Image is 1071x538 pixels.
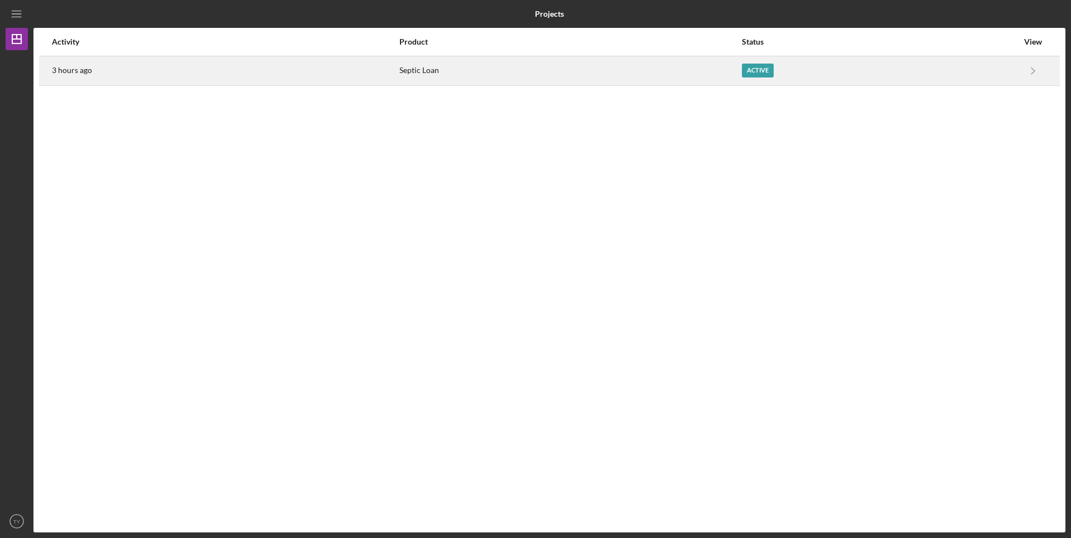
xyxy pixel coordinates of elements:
div: Status [742,37,1018,46]
button: TY [6,510,28,532]
b: Projects [535,9,564,18]
div: Septic Loan [399,57,741,85]
div: View [1019,37,1047,46]
div: Product [399,37,741,46]
time: 2025-08-19 20:33 [52,66,92,75]
div: Active [742,64,774,77]
text: TY [13,518,21,525]
div: Activity [52,37,398,46]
